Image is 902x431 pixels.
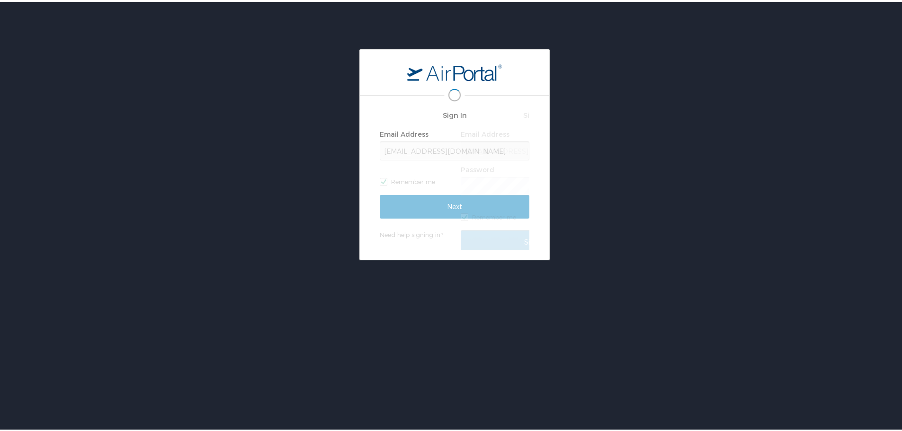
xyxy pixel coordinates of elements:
label: Email Address [380,128,429,136]
img: logo [407,62,502,79]
h2: Sign In [380,108,529,119]
h2: Sign In [461,108,610,119]
label: Email Address [461,128,509,136]
input: Next [380,193,529,217]
label: Remember me [461,208,610,222]
input: Sign In [461,229,610,252]
label: Password [461,164,494,172]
